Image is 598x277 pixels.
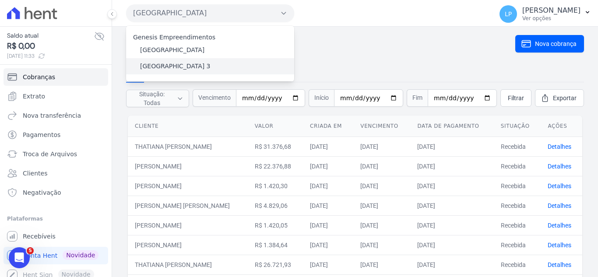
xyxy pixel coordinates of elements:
[494,176,541,196] td: Recebida
[27,247,34,254] span: 5
[23,73,55,81] span: Cobranças
[4,68,108,86] a: Cobranças
[303,196,353,215] td: [DATE]
[303,235,353,255] td: [DATE]
[303,156,353,176] td: [DATE]
[303,215,353,235] td: [DATE]
[4,107,108,124] a: Nova transferência
[132,90,172,107] span: Situação: Todas
[248,116,303,137] th: Valor
[492,2,598,26] button: LP [PERSON_NAME] Ver opções
[7,52,94,60] span: [DATE] 11:33
[508,94,524,102] span: Filtrar
[407,89,428,107] span: Fim
[4,88,108,105] a: Extrato
[410,176,493,196] td: [DATE]
[535,39,577,48] span: Nova cobrança
[248,176,303,196] td: R$ 1.420,30
[522,6,580,15] p: [PERSON_NAME]
[353,156,410,176] td: [DATE]
[248,215,303,235] td: R$ 1.420,05
[410,116,493,137] th: Data de pagamento
[7,31,94,40] span: Saldo atual
[248,156,303,176] td: R$ 22.376,88
[505,11,512,17] span: LP
[548,143,571,150] a: Detalhes
[4,228,108,245] a: Recebíveis
[23,111,81,120] span: Nova transferência
[23,188,61,197] span: Negativação
[353,116,410,137] th: Vencimento
[126,90,189,107] button: Situação: Todas
[4,184,108,201] a: Negativação
[494,215,541,235] td: Recebida
[140,46,204,55] label: [GEOGRAPHIC_DATA]
[410,215,493,235] td: [DATE]
[303,255,353,274] td: [DATE]
[4,145,108,163] a: Troca de Arquivos
[193,89,236,107] span: Vencimento
[309,89,334,107] span: Início
[353,255,410,274] td: [DATE]
[126,4,294,22] button: [GEOGRAPHIC_DATA]
[548,202,571,209] a: Detalhes
[7,214,105,224] div: Plataformas
[410,196,493,215] td: [DATE]
[133,34,215,41] label: Genesis Empreendimentos
[494,196,541,215] td: Recebida
[494,156,541,176] td: Recebida
[128,196,248,215] td: [PERSON_NAME] [PERSON_NAME]
[23,169,47,178] span: Clientes
[548,163,571,170] a: Detalhes
[128,156,248,176] td: [PERSON_NAME]
[23,232,56,241] span: Recebíveis
[541,116,582,137] th: Ações
[23,130,60,139] span: Pagamentos
[494,116,541,137] th: Situação
[9,247,30,268] iframe: Intercom live chat
[248,235,303,255] td: R$ 1.384,64
[410,156,493,176] td: [DATE]
[303,116,353,137] th: Criada em
[548,182,571,189] a: Detalhes
[7,40,94,52] span: R$ 0,00
[353,235,410,255] td: [DATE]
[23,92,45,101] span: Extrato
[248,255,303,274] td: R$ 26.721,93
[494,137,541,156] td: Recebida
[303,176,353,196] td: [DATE]
[548,242,571,249] a: Detalhes
[515,35,584,53] a: Nova cobrança
[535,89,584,107] a: Exportar
[128,137,248,156] td: THATIANA [PERSON_NAME]
[4,126,108,144] a: Pagamentos
[128,235,248,255] td: [PERSON_NAME]
[410,255,493,274] td: [DATE]
[353,176,410,196] td: [DATE]
[548,222,571,229] a: Detalhes
[500,89,531,107] a: Filtrar
[4,165,108,182] a: Clientes
[494,235,541,255] td: Recebida
[353,137,410,156] td: [DATE]
[353,196,410,215] td: [DATE]
[410,235,493,255] td: [DATE]
[4,247,108,264] a: Conta Hent Novidade
[140,62,211,71] label: [GEOGRAPHIC_DATA] 3
[126,34,515,53] h2: Cobranças
[248,196,303,215] td: R$ 4.829,06
[353,215,410,235] td: [DATE]
[522,15,580,22] p: Ver opções
[410,137,493,156] td: [DATE]
[23,251,57,260] span: Conta Hent
[494,255,541,274] td: Recebida
[128,215,248,235] td: [PERSON_NAME]
[548,261,571,268] a: Detalhes
[63,250,98,260] span: Novidade
[23,150,77,158] span: Troca de Arquivos
[128,116,248,137] th: Cliente
[128,255,248,274] td: THATIANA [PERSON_NAME]
[248,137,303,156] td: R$ 31.376,68
[128,176,248,196] td: [PERSON_NAME]
[303,137,353,156] td: [DATE]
